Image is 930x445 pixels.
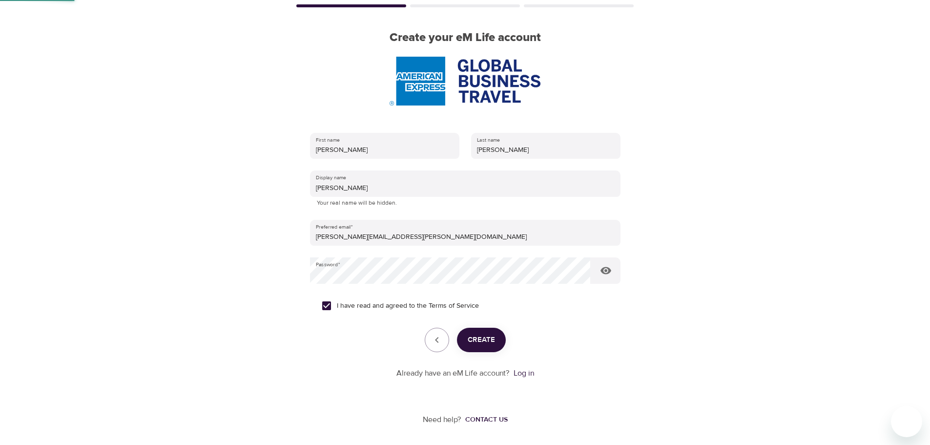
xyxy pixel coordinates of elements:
a: Contact us [461,415,508,424]
button: Create [457,328,506,352]
div: Contact us [465,415,508,424]
span: I have read and agreed to the [337,301,479,311]
a: Log in [514,368,534,378]
iframe: Button to launch messaging window [891,406,922,437]
img: AmEx%20GBT%20logo.png [390,57,540,106]
h2: Create your eM Life account [294,31,636,45]
span: Create [468,334,495,346]
p: Your real name will be hidden. [317,198,614,208]
p: Need help? [423,414,461,425]
a: Terms of Service [429,301,479,311]
p: Already have an eM Life account? [396,368,510,379]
